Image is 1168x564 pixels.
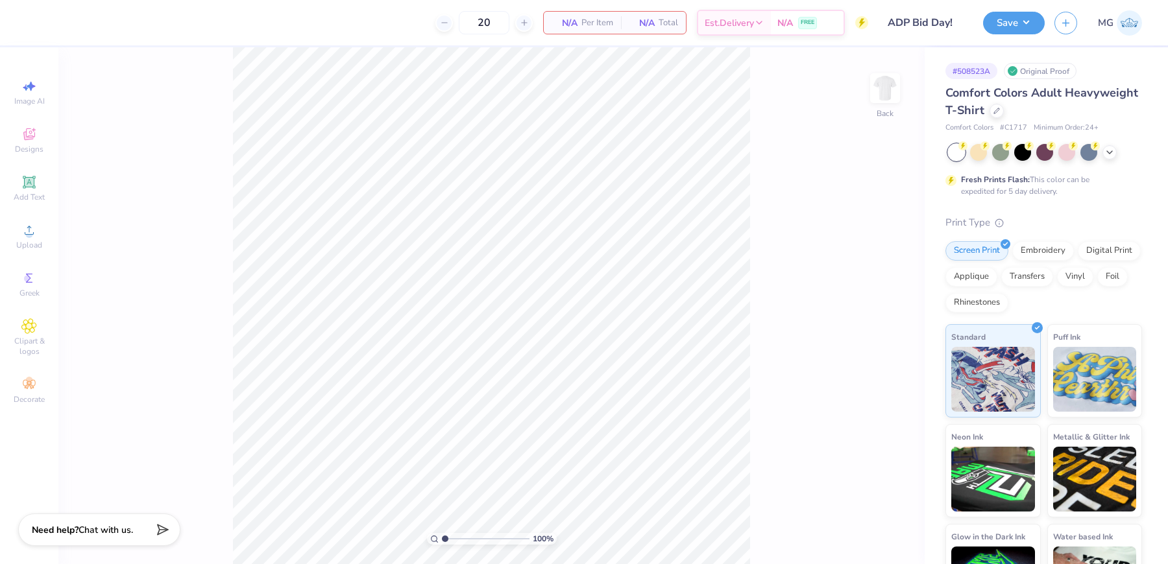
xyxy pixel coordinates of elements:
div: Vinyl [1057,267,1093,287]
img: Metallic & Glitter Ink [1053,447,1137,511]
span: N/A [629,16,655,30]
div: Original Proof [1004,63,1077,79]
span: Upload [16,240,42,250]
img: Back [872,75,898,101]
span: Standard [951,330,986,344]
span: FREE [801,18,814,27]
strong: Fresh Prints Flash: [961,174,1030,185]
input: – – [459,11,509,34]
div: Foil [1097,267,1128,287]
span: Designs [15,144,43,154]
span: Greek [19,288,40,298]
a: MG [1098,10,1142,36]
div: Screen Print [945,241,1008,261]
span: N/A [777,16,793,30]
span: Water based Ink [1053,530,1113,543]
div: Transfers [1001,267,1053,287]
div: This color can be expedited for 5 day delivery. [961,174,1121,197]
span: Chat with us. [79,524,133,536]
span: Minimum Order: 24 + [1034,123,1099,134]
span: Comfort Colors [945,123,993,134]
img: Puff Ink [1053,347,1137,412]
img: Standard [951,347,1035,412]
span: Decorate [14,394,45,405]
div: Back [877,108,894,119]
span: Glow in the Dark Ink [951,530,1025,543]
span: Total [659,16,678,30]
span: Clipart & logos [6,336,52,357]
span: # C1717 [1000,123,1027,134]
span: Metallic & Glitter Ink [1053,430,1130,443]
div: Digital Print [1078,241,1141,261]
span: 100 % [533,533,554,545]
div: # 508523A [945,63,997,79]
span: N/A [552,16,578,30]
span: Per Item [581,16,613,30]
img: Mary Grace [1117,10,1142,36]
div: Print Type [945,215,1142,230]
span: MG [1098,16,1113,30]
div: Applique [945,267,997,287]
span: Comfort Colors Adult Heavyweight T-Shirt [945,85,1138,118]
span: Add Text [14,192,45,202]
span: Neon Ink [951,430,983,443]
span: Est. Delivery [705,16,754,30]
img: Neon Ink [951,447,1035,511]
div: Embroidery [1012,241,1074,261]
div: Rhinestones [945,293,1008,312]
input: Untitled Design [878,10,973,36]
button: Save [983,12,1045,34]
span: Puff Ink [1053,330,1080,344]
strong: Need help? [32,524,79,536]
span: Image AI [14,96,45,106]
